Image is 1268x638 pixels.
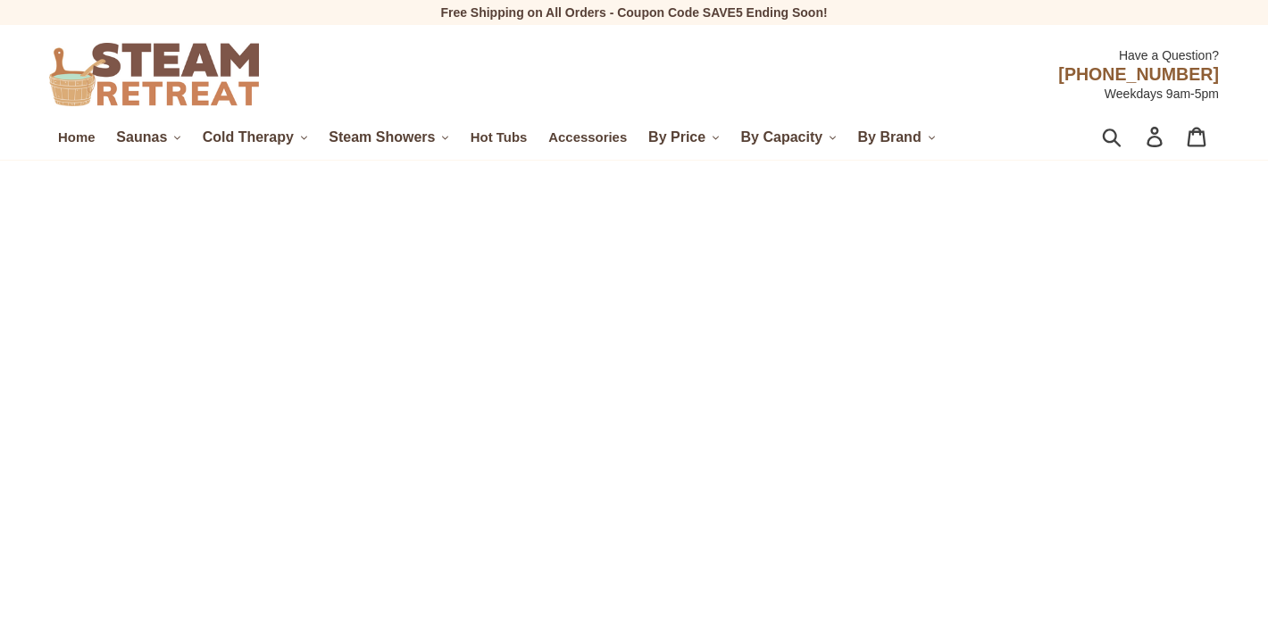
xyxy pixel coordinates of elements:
span: Hot Tubs [471,129,528,145]
span: By Capacity [741,129,823,145]
button: Steam Showers [320,124,458,151]
span: Steam Showers [329,129,435,145]
span: By Price [648,129,705,145]
span: [PHONE_NUMBER] [1058,64,1219,84]
button: Saunas [107,124,189,151]
span: Cold Therapy [203,129,294,145]
span: Home [58,129,95,145]
span: Accessories [548,129,627,145]
a: Hot Tubs [462,126,537,149]
a: Accessories [539,126,636,149]
span: Saunas [116,129,167,145]
div: Have a Question? [439,37,1219,64]
img: Steam Retreat [49,43,259,106]
input: Search [1112,118,1159,157]
button: By Capacity [732,124,846,151]
button: By Brand [849,124,945,151]
button: By Price [639,124,729,151]
button: Cold Therapy [194,124,317,151]
span: By Brand [858,129,922,145]
span: Weekdays 9am-5pm [1105,87,1219,101]
a: Home [49,126,104,149]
